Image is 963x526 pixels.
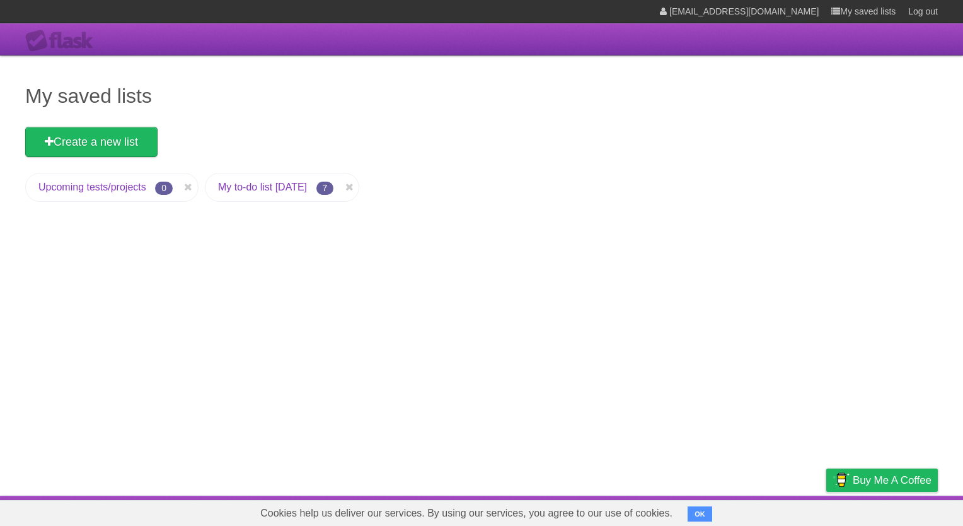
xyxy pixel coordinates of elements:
[700,499,751,523] a: Developers
[38,182,146,192] a: Upcoming tests/projects
[810,499,843,523] a: Privacy
[659,499,685,523] a: About
[833,469,850,491] img: Buy me a coffee
[767,499,795,523] a: Terms
[248,501,685,526] span: Cookies help us deliver our services. By using our services, you agree to our use of cookies.
[316,182,334,195] span: 7
[25,81,938,111] h1: My saved lists
[826,469,938,492] a: Buy me a coffee
[688,506,712,522] button: OK
[25,127,158,157] a: Create a new list
[25,30,101,52] div: Flask
[218,182,307,192] a: My to-do list [DATE]
[155,182,173,195] span: 0
[853,469,931,491] span: Buy me a coffee
[858,499,938,523] a: Suggest a feature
